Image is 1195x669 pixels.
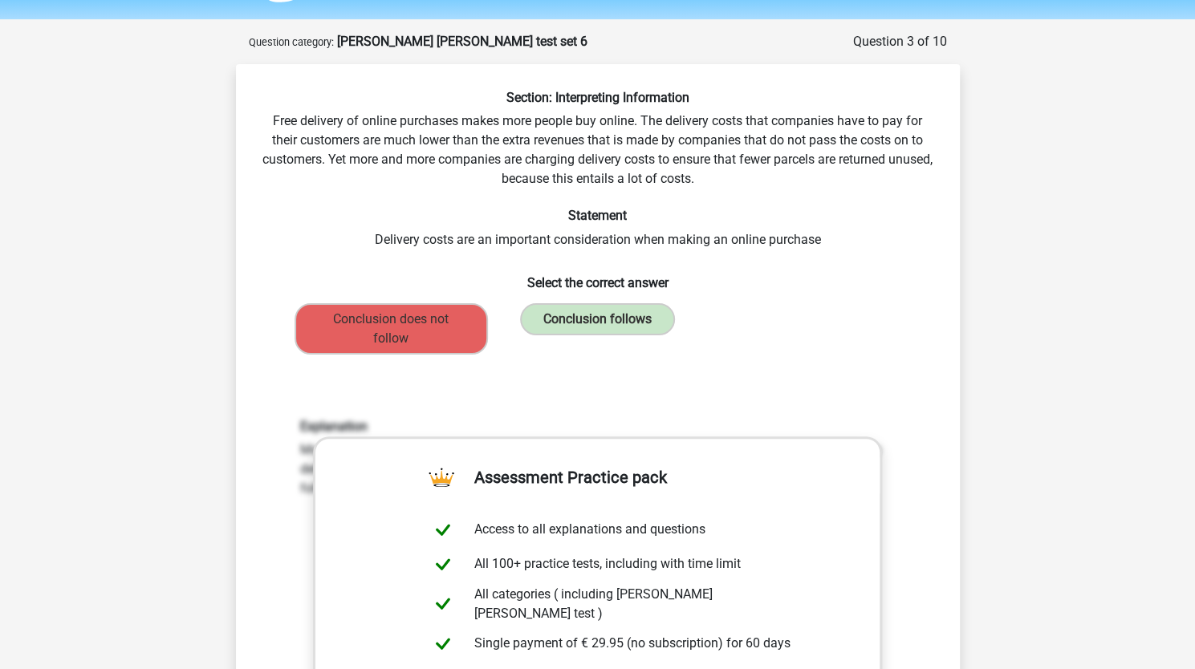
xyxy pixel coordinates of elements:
[249,36,334,48] small: Question category:
[337,34,587,49] strong: [PERSON_NAME] [PERSON_NAME] test set 6
[262,90,934,105] h6: Section: Interpreting Information
[262,262,934,290] h6: Select the correct answer
[300,419,896,434] h6: Explanation
[295,303,488,355] label: Conclusion does not follow
[520,303,675,335] label: Conclusion follows
[262,208,934,223] h6: Statement
[853,32,947,51] div: Question 3 of 10
[288,419,908,498] div: More people are turning to online purchases with free delivery, this means that whether or not to...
